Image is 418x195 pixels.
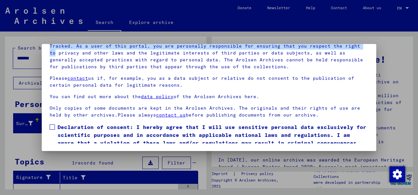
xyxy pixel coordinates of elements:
[50,36,368,70] p: Please note that this portal contains sensitive data about identified or identifiable individuals...
[141,94,174,99] a: data policy
[50,105,368,119] p: Only copies of some documents are kept in the Arolsen Archives. The originals and their rights of...
[389,166,405,182] div: Change consent
[50,75,368,89] p: Please us if, for example, you as a data subject or relative do not consent to the publication of...
[50,93,368,100] p: You can find out more about the of the Arolsen Archives here.
[67,75,88,81] a: contact
[58,124,366,146] font: Declaration of consent: I hereby agree that I will use sensitive personal data exclusively for sc...
[389,166,405,182] img: Change consent
[156,112,186,118] a: contact us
